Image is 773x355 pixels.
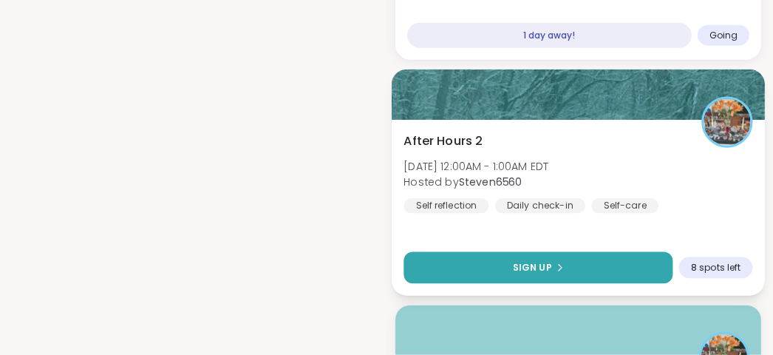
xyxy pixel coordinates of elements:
[591,198,658,213] div: Self-care
[403,159,548,174] span: [DATE] 12:00AM - 1:00AM EDT
[704,98,750,145] img: Steven6560
[513,261,552,274] span: Sign Up
[691,262,740,274] span: 8 spots left
[495,198,585,213] div: Daily check-in
[709,30,738,41] span: Going
[407,23,692,48] div: 1 day away!
[403,251,672,283] button: Sign Up
[403,174,548,189] span: Hosted by
[459,174,522,189] b: Steven6560
[403,198,488,213] div: Self reflection
[403,132,483,149] span: After Hours 2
